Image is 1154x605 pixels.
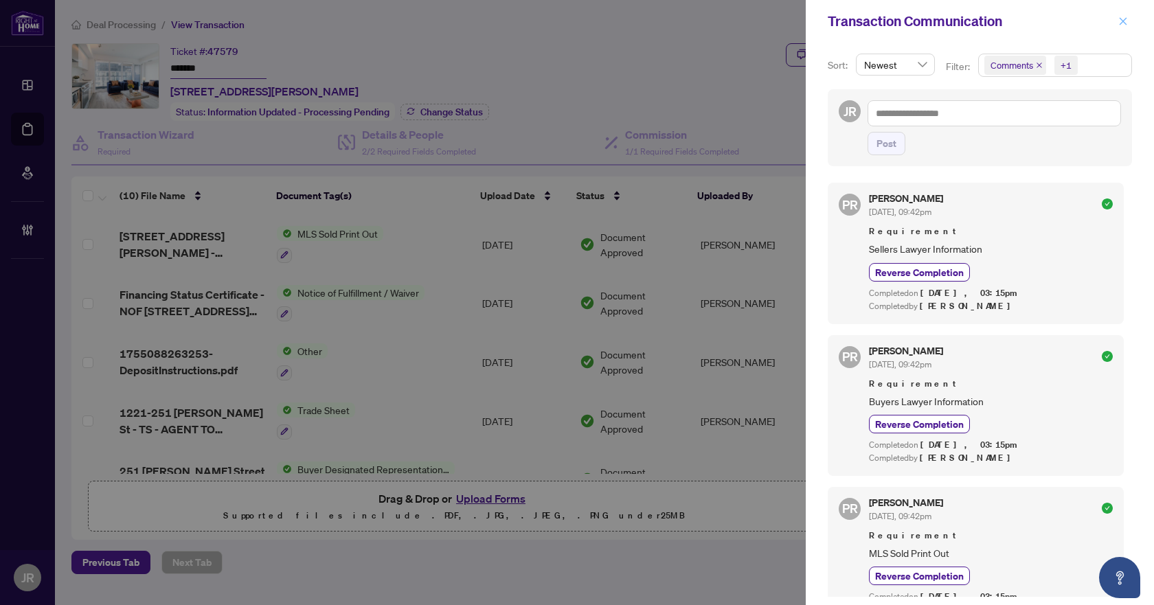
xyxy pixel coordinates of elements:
span: [DATE], 03:15pm [920,439,1019,450]
div: Completed on [869,591,1113,604]
span: Reverse Completion [875,569,964,583]
span: [PERSON_NAME] [920,452,1018,464]
div: Completed on [869,287,1113,300]
div: Transaction Communication [828,11,1114,32]
button: Post [868,132,905,155]
span: JR [844,102,857,121]
span: Buyers Lawyer Information [869,393,1113,409]
span: Newest [864,54,927,75]
span: close [1036,62,1043,69]
span: Requirement [869,529,1113,543]
button: Reverse Completion [869,567,970,585]
span: [DATE], 09:42pm [869,207,931,217]
span: check-circle [1102,351,1113,362]
div: +1 [1061,58,1072,72]
span: close [1118,16,1128,26]
span: Requirement [869,225,1113,238]
span: check-circle [1102,198,1113,209]
div: Completed by [869,452,1113,465]
span: [PERSON_NAME] [920,300,1018,312]
span: [DATE], 03:15pm [920,591,1019,602]
span: MLS Sold Print Out [869,545,1113,561]
span: Sellers Lawyer Information [869,241,1113,257]
p: Filter: [946,59,972,74]
span: Comments [984,56,1046,75]
span: Reverse Completion [875,265,964,279]
span: check-circle [1102,503,1113,514]
p: Sort: [828,58,850,73]
button: Reverse Completion [869,263,970,282]
h5: [PERSON_NAME] [869,346,943,356]
span: PR [842,347,858,366]
span: Comments [991,58,1033,72]
span: [DATE], 03:15pm [920,287,1019,299]
div: Completed on [869,439,1113,452]
span: PR [842,499,858,518]
h5: [PERSON_NAME] [869,498,943,507]
span: [DATE], 09:42pm [869,511,931,521]
h5: [PERSON_NAME] [869,194,943,203]
span: Reverse Completion [875,417,964,431]
span: PR [842,195,858,214]
span: Requirement [869,377,1113,391]
div: Completed by [869,300,1113,313]
span: [DATE], 09:42pm [869,359,931,369]
button: Reverse Completion [869,415,970,433]
button: Open asap [1099,557,1140,598]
